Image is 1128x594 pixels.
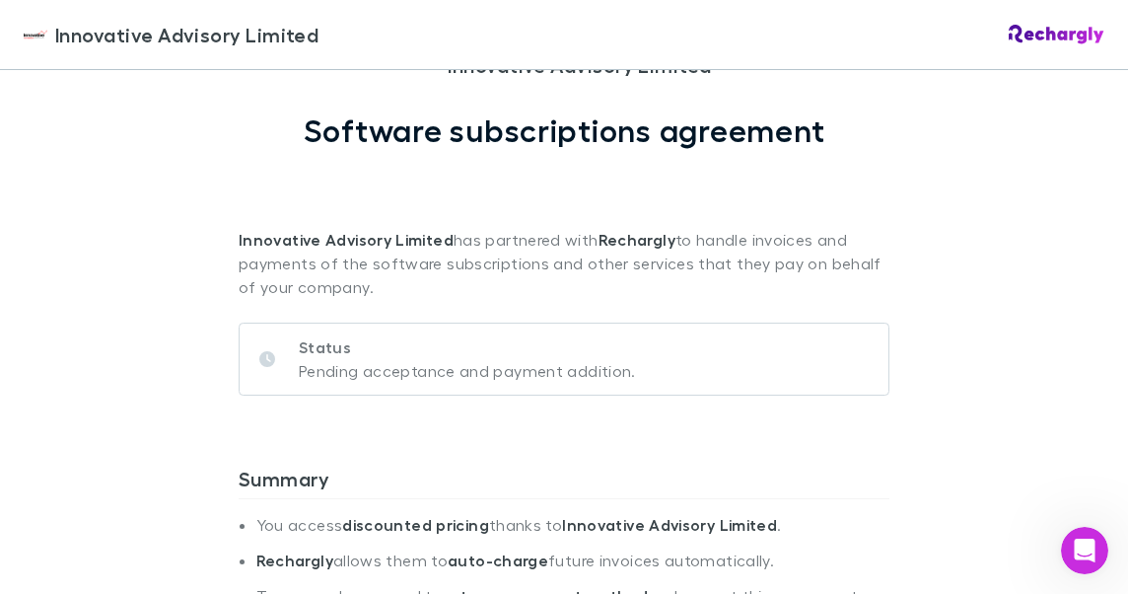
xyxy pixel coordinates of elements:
[239,467,889,498] h3: Summary
[24,23,47,46] img: Innovative Advisory Limited's Logo
[55,20,318,49] span: Innovative Advisory Limited
[299,359,636,383] p: Pending acceptance and payment addition.
[599,230,675,250] strong: Rechargly
[448,551,548,570] strong: auto-charge
[562,515,777,535] strong: Innovative Advisory Limited
[1009,25,1104,44] img: Rechargly Logo
[239,230,454,250] strong: Innovative Advisory Limited
[239,149,889,299] p: has partnered with to handle invoices and payments of the software subscriptions and other servic...
[342,515,489,535] strong: discounted pricing
[256,515,889,551] li: You access thanks to .
[256,551,889,586] li: allows them to future invoices automatically.
[256,551,333,570] strong: Rechargly
[1061,527,1108,574] iframe: Intercom live chat
[299,335,636,359] p: Status
[304,111,825,149] h1: Software subscriptions agreement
